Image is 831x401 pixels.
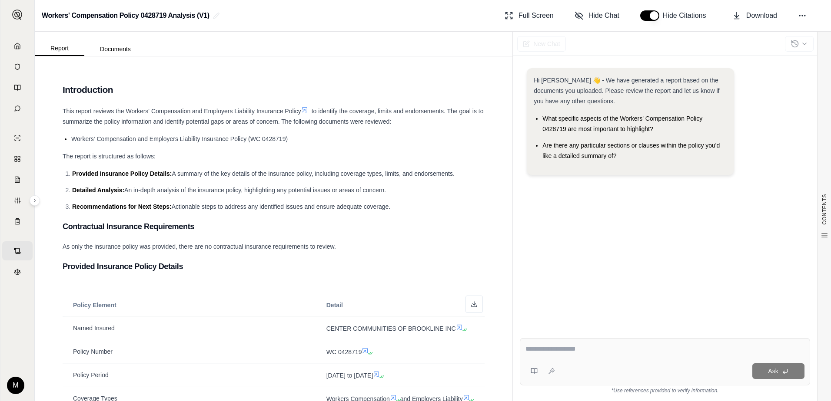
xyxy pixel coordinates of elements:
[326,302,343,309] span: Detail
[326,348,362,355] span: WC 0428719
[326,325,456,332] span: CENTER COMMUNITIES OF BROOKLINE INC
[2,57,33,76] a: Documents Vault
[2,149,33,168] a: Policy Comparisons
[501,7,557,24] button: Full Screen
[588,10,619,21] span: Hide Chat
[2,36,33,56] a: Home
[542,115,702,132] span: What specific aspects of the Workers' Compensation Policy 0428719 are most important to highlight?
[71,135,288,142] span: Workers' Compensation and Employers Liability Insurance Policy (WC 0428719)
[768,368,778,375] span: Ask
[73,302,116,309] span: Policy Element
[172,170,455,177] span: A summary of the key details of the insurance policy, including coverage types, limits, and endor...
[63,81,485,99] h2: Introduction
[172,203,391,210] span: Actionable steps to address any identified issues and ensure adequate coverage.
[2,191,33,210] a: Custom Report
[124,187,386,194] span: An in-depth analysis of the insurance policy, highlighting any potential issues or areas of concern.
[35,41,84,56] button: Report
[63,259,485,274] h3: Provided Insurance Policy Details
[2,262,33,281] a: Legal Search Engine
[7,377,24,394] div: M
[63,108,301,115] span: This report reviews the Workers' Compensation and Employers Liability Insurance Policy
[2,78,33,97] a: Prompt Library
[72,170,172,177] span: Provided Insurance Policy Details:
[534,77,719,105] span: Hi [PERSON_NAME] 👋 - We have generated a report based on the documents you uploaded. Please revie...
[663,10,711,21] span: Hide Citations
[63,153,156,160] span: The report is structured as follows:
[746,10,777,21] span: Download
[2,170,33,189] a: Claim Coverage
[9,6,26,23] button: Expand sidebar
[542,142,720,159] span: Are there any particular sections or clauses within the policy you'd like a detailed summary of?
[465,296,483,313] button: Download as Excel
[2,128,33,148] a: Single Policy
[84,42,146,56] button: Documents
[72,187,124,194] span: Detailed Analysis:
[63,219,485,234] h3: Contractual Insurance Requirements
[12,10,23,20] img: Expand sidebar
[326,372,373,379] span: [DATE] to [DATE]
[2,241,33,260] a: Contract Analysis
[30,195,40,206] button: Expand sidebar
[519,10,554,21] span: Full Screen
[2,99,33,118] a: Chat
[73,348,113,355] span: Policy Number
[520,385,810,394] div: *Use references provided to verify information.
[73,325,115,332] span: Named Insured
[571,7,623,24] button: Hide Chat
[729,7,781,24] button: Download
[63,243,336,250] span: As only the insurance policy was provided, there are no contractual insurance requirements to rev...
[73,371,109,378] span: Policy Period
[63,108,484,125] span: to identify the coverage, limits and endorsements. The goal is to summarize the policy informatio...
[72,203,172,210] span: Recommendations for Next Steps:
[42,8,209,23] h2: Workers' Compensation Policy 0428719 Analysis (V1)
[752,363,804,379] button: Ask
[2,212,33,231] a: Coverage Table
[821,194,828,225] span: CONTENTS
